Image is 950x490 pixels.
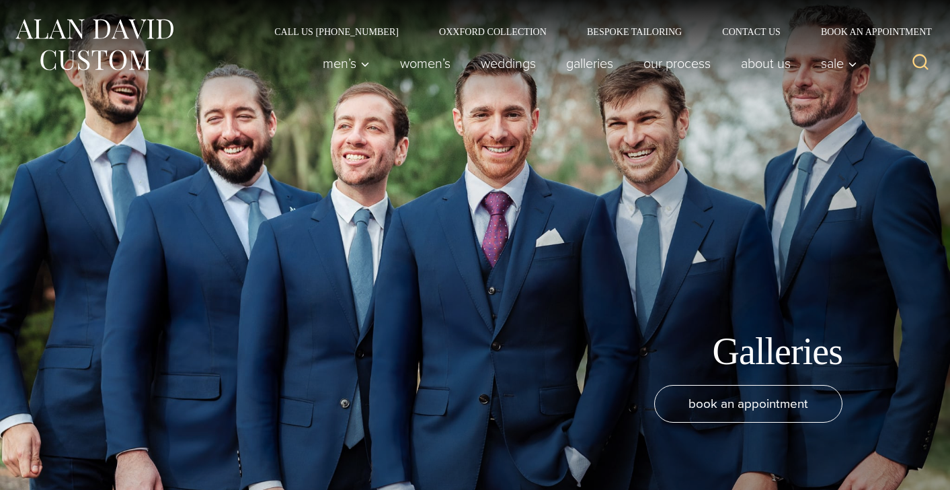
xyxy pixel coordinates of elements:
a: weddings [466,50,551,77]
button: View Search Form [904,47,937,79]
a: Book an Appointment [801,27,937,36]
a: Contact Us [702,27,801,36]
a: Bespoke Tailoring [567,27,702,36]
span: book an appointment [688,394,808,413]
h1: Galleries [713,329,843,374]
img: Alan David Custom [13,15,175,75]
nav: Secondary Navigation [254,27,937,36]
a: Galleries [551,50,629,77]
a: About Us [726,50,806,77]
span: Sale [821,57,857,70]
nav: Primary Navigation [308,50,865,77]
a: Call Us [PHONE_NUMBER] [254,27,419,36]
a: book an appointment [654,385,842,423]
a: Women’s [385,50,466,77]
a: Oxxford Collection [419,27,567,36]
a: Our Process [629,50,726,77]
span: Men’s [323,57,370,70]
